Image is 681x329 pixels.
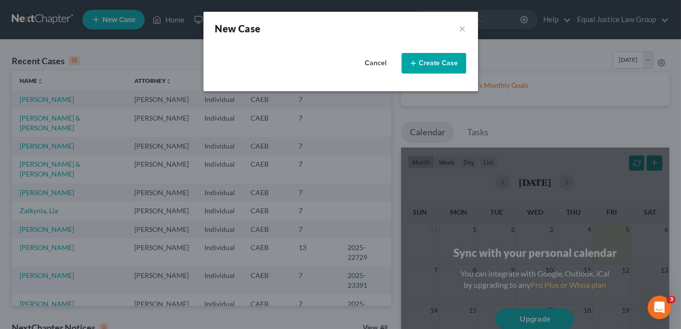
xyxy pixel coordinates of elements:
[668,296,676,304] span: 3
[215,23,261,34] strong: New Case
[648,296,671,319] iframe: Intercom live chat
[402,53,466,74] button: Create Case
[459,22,466,35] button: ×
[354,53,398,73] button: Cancel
